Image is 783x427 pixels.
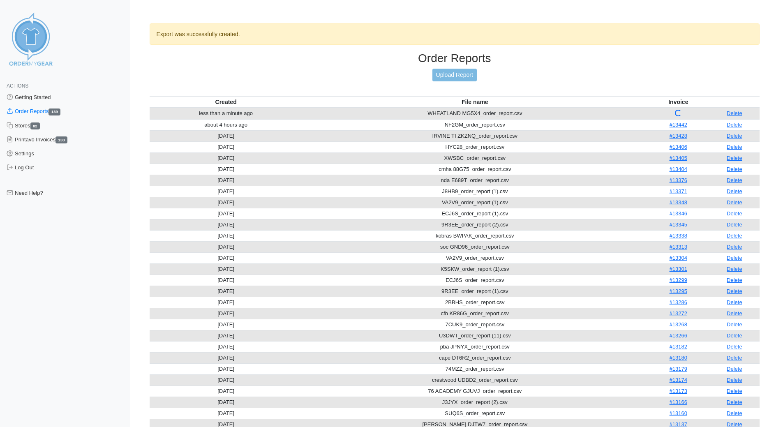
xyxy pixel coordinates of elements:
th: File name [303,96,647,108]
a: Delete [727,233,742,239]
td: [DATE] [150,363,303,374]
td: pba JPNYX_order_report.csv [303,341,647,352]
a: Delete [727,155,742,161]
a: #13313 [670,244,687,250]
a: #13174 [670,377,687,383]
td: [DATE] [150,141,303,152]
td: soc GND96_order_report.csv [303,241,647,252]
td: [DATE] [150,275,303,286]
td: cmha 88G75_order_report.csv [303,164,647,175]
a: #13346 [670,210,687,217]
td: [DATE] [150,374,303,385]
td: XWSBC_order_report.csv [303,152,647,164]
td: [DATE] [150,408,303,419]
td: [DATE] [150,319,303,330]
a: Delete [727,355,742,361]
td: U3DWT_order_report (11).csv [303,330,647,341]
a: #13376 [670,177,687,183]
a: #13301 [670,266,687,272]
td: [DATE] [150,186,303,197]
td: SUQ6S_order_report.csv [303,408,647,419]
td: VA2V9_order_report (1).csv [303,197,647,208]
a: #13272 [670,310,687,316]
td: nda E689T_order_report.csv [303,175,647,186]
span: 139 [49,108,60,115]
td: 2BBHS_order_report.csv [303,297,647,308]
td: 9R3EE_order_report (2).csv [303,219,647,230]
td: [DATE] [150,152,303,164]
a: #13304 [670,255,687,261]
td: [DATE] [150,208,303,219]
a: #13442 [670,122,687,128]
a: Delete [727,166,742,172]
a: Delete [727,144,742,150]
a: Delete [727,122,742,128]
a: #13405 [670,155,687,161]
a: #13182 [670,344,687,350]
a: #13268 [670,321,687,328]
div: Export was successfully created. [150,23,760,45]
a: Delete [727,366,742,372]
a: Delete [727,244,742,250]
a: #13286 [670,299,687,305]
a: Delete [727,266,742,272]
td: [DATE] [150,397,303,408]
a: Delete [727,332,742,339]
td: kobras BWPAK_order_report.csv [303,230,647,241]
td: about 4 hours ago [150,119,303,130]
a: Delete [727,133,742,139]
a: Delete [727,277,742,283]
a: Delete [727,377,742,383]
a: Delete [727,321,742,328]
a: Delete [727,299,742,305]
a: #13299 [670,277,687,283]
td: [DATE] [150,164,303,175]
a: Delete [727,344,742,350]
a: Delete [727,399,742,405]
td: 7CUK9_order_report.csv [303,319,647,330]
td: ECJ6S_order_report.csv [303,275,647,286]
a: #13295 [670,288,687,294]
td: [DATE] [150,197,303,208]
a: Delete [727,310,742,316]
td: HYC28_order_report.csv [303,141,647,152]
a: #13345 [670,222,687,228]
td: [DATE] [150,330,303,341]
td: [DATE] [150,130,303,141]
td: [DATE] [150,230,303,241]
span: 138 [55,136,67,143]
td: NF2GM_order_report.csv [303,119,647,130]
td: [DATE] [150,252,303,263]
td: 74MZZ_order_report.csv [303,363,647,374]
td: [DATE] [150,308,303,319]
td: J8HB9_order_report (1).csv [303,186,647,197]
td: [DATE] [150,341,303,352]
td: [DATE] [150,352,303,363]
a: #13179 [670,366,687,372]
td: [DATE] [150,286,303,297]
a: Delete [727,110,742,116]
a: Delete [727,199,742,205]
th: Created [150,96,303,108]
td: crestwood UDBD2_order_report.csv [303,374,647,385]
td: [DATE] [150,175,303,186]
a: Delete [727,288,742,294]
a: #13348 [670,199,687,205]
a: #13338 [670,233,687,239]
a: #13266 [670,332,687,339]
td: ECJ6S_order_report (1).csv [303,208,647,219]
td: [DATE] [150,297,303,308]
a: #13371 [670,188,687,194]
a: #13173 [670,388,687,394]
span: 82 [30,122,40,129]
a: Delete [727,388,742,394]
td: 9R3EE_order_report (1).csv [303,286,647,297]
a: Upload Report [432,69,477,81]
h3: Order Reports [150,51,760,65]
a: Delete [727,177,742,183]
td: [DATE] [150,219,303,230]
a: #13180 [670,355,687,361]
a: #13160 [670,410,687,416]
a: #13406 [670,144,687,150]
th: Invoice [647,96,709,108]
